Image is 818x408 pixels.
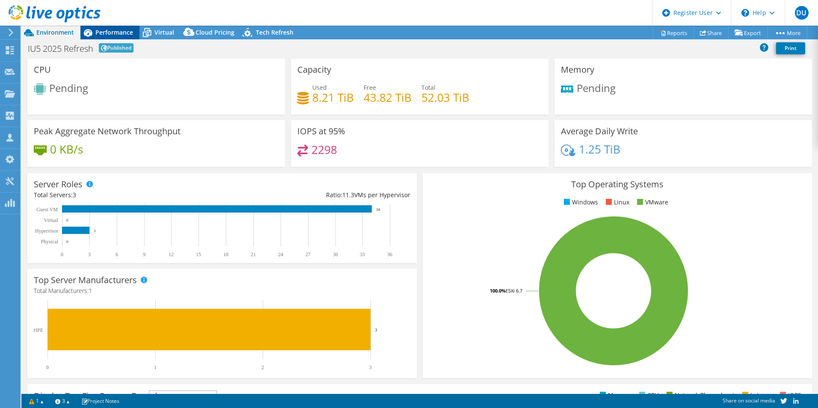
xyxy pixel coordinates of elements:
text: 24 [278,251,283,257]
a: More [768,26,807,39]
text: Virtual [44,217,59,223]
text: Physical [41,239,58,245]
text: 0 [66,218,68,222]
text: 9 [143,251,145,257]
a: Share [694,26,729,39]
svg: \n [741,9,749,17]
text: 0 [61,251,63,257]
span: Cloud Pricing [196,28,234,36]
h4: Total Manufacturers: [34,286,410,296]
text: Guest VM [36,207,58,213]
a: Export [728,26,768,39]
tspan: ESXi 6.7 [506,287,522,294]
span: 1 [89,287,92,295]
text: 30 [333,251,338,257]
span: 11.3 [342,191,354,199]
h3: Average Daily Write [561,127,638,136]
span: IOPS [149,391,216,401]
span: 3 [73,191,76,199]
span: Free [364,83,376,92]
span: Published [99,43,133,53]
a: Print [776,42,805,54]
span: Pending [577,81,616,95]
h3: IOPS at 95% [297,127,345,136]
div: Ratio: VMs per Hypervisor [222,190,410,200]
h3: Capacity [297,65,331,74]
h3: Server Roles [34,180,83,189]
li: IOPS [778,390,801,400]
a: Project Notes [75,396,125,406]
text: 27 [305,251,311,257]
span: Pending [49,81,88,95]
span: Used [312,83,327,92]
text: 2 [261,364,264,370]
text: 15 [196,251,201,257]
span: Share on social media [723,397,775,404]
div: Total Servers: [34,190,222,200]
li: Memory [598,390,631,400]
li: Network Throughput [664,390,735,400]
text: 6 [116,251,118,257]
text: 18 [223,251,228,257]
li: Windows [562,198,598,207]
a: 3 [49,396,76,406]
h3: Top Server Manufacturers [34,275,137,285]
li: CPU [637,390,659,400]
text: 0 [46,364,49,370]
span: Environment [36,28,74,36]
h3: CPU [34,65,51,74]
h3: Memory [561,65,594,74]
h3: Top Operating Systems [429,180,806,189]
h4: 43.82 TiB [364,93,412,102]
h1: IU5 2025 Refresh [28,44,93,53]
span: Tech Refresh [256,28,293,36]
h4: 2298 [311,145,337,154]
text: HPE [33,327,43,333]
text: 3 [88,251,91,257]
a: 1 [23,396,50,406]
text: 0 [66,239,68,244]
span: Total [421,83,436,92]
span: Performance [95,28,133,36]
text: 34 [376,207,380,212]
li: Latency [740,390,772,400]
li: VMware [635,198,668,207]
text: 3 [375,327,377,332]
text: 12 [169,251,174,257]
a: Reports [653,26,694,39]
text: Hypervisor [35,228,58,234]
text: 1 [154,364,157,370]
h4: 1.25 TiB [579,145,620,154]
h3: Peak Aggregate Network Throughput [34,127,181,136]
h4: 8.21 TiB [312,93,354,102]
span: DU [795,6,809,20]
text: 33 [360,251,365,257]
text: 21 [251,251,256,257]
tspan: 100.0% [490,287,506,294]
span: Virtual [154,28,174,36]
h4: 52.03 TiB [421,93,469,102]
text: 3 [369,364,372,370]
text: 36 [387,251,392,257]
h4: 0 KB/s [50,145,83,154]
li: Linux [604,198,629,207]
text: 3 [94,229,96,233]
